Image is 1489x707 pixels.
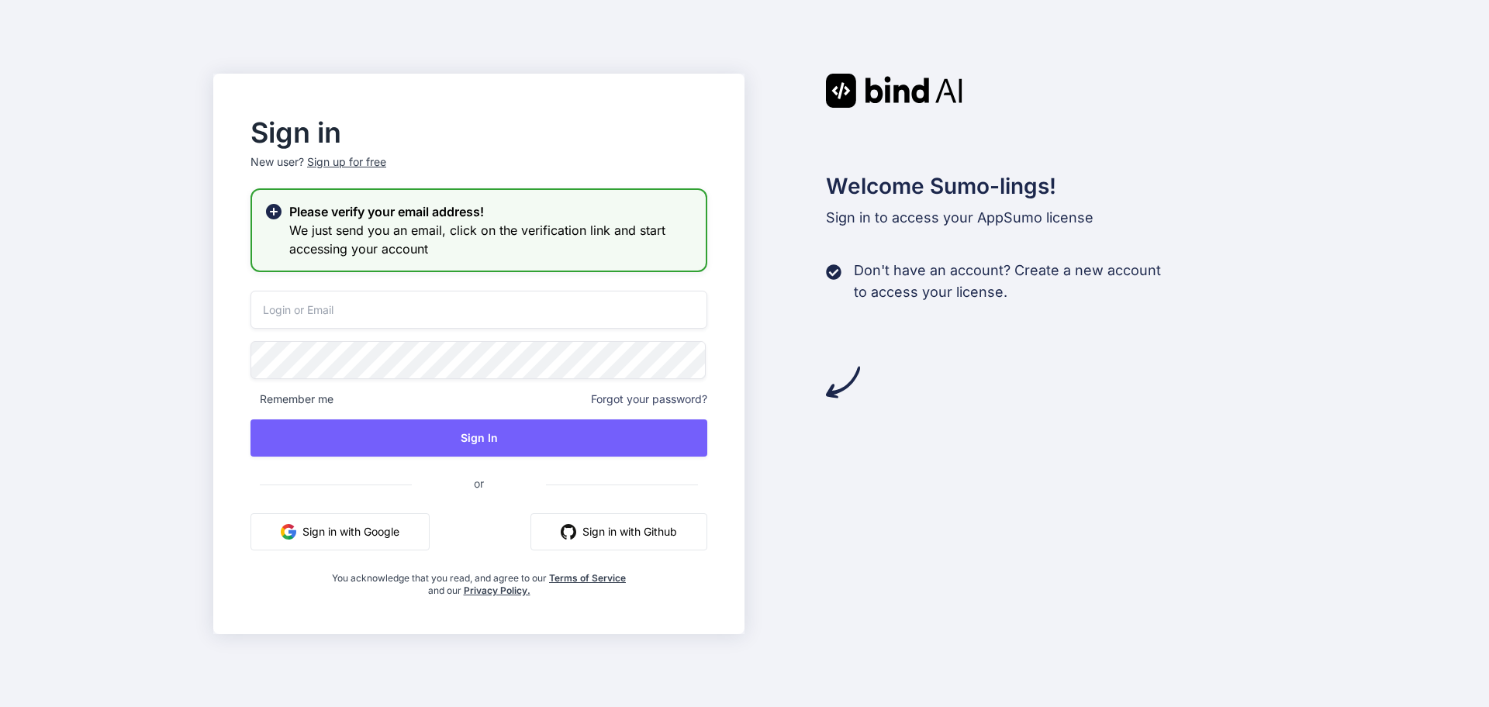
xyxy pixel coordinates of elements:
[826,365,860,399] img: arrow
[464,585,530,596] a: Privacy Policy.
[307,154,386,170] div: Sign up for free
[289,221,693,258] h3: We just send you an email, click on the verification link and start accessing your account
[6,6,226,20] div: Outline
[19,108,43,121] span: 18 px
[826,170,1276,202] h2: Welcome Sumo-lings!
[412,464,546,502] span: or
[326,563,631,597] div: You acknowledge that you read, and agree to our and our
[549,572,626,584] a: Terms of Service
[250,513,430,550] button: Sign in with Google
[250,419,707,457] button: Sign In
[530,513,707,550] button: Sign in with Github
[289,202,693,221] h2: Please verify your email address!
[281,524,296,540] img: google
[826,74,962,108] img: Bind AI logo
[854,260,1161,303] p: Don't have an account? Create a new account to access your license.
[23,20,84,33] a: Back to Top
[250,154,707,188] p: New user?
[591,391,707,407] span: Forgot your password?
[250,391,333,407] span: Remember me
[561,524,576,540] img: github
[6,49,226,66] h3: Style
[826,207,1276,229] p: Sign in to access your AppSumo license
[250,291,707,329] input: Login or Email
[250,120,707,145] h2: Sign in
[6,94,54,107] label: Font Size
